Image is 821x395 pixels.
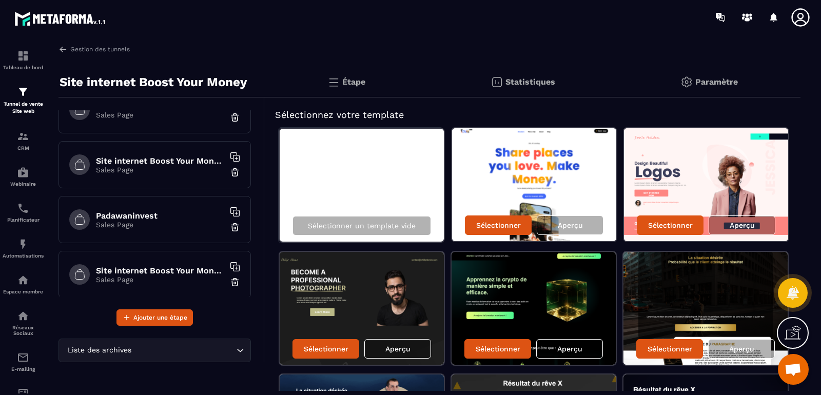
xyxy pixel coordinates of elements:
img: automations [17,274,29,286]
p: CRM [3,145,44,151]
a: schedulerschedulerPlanificateur [3,194,44,230]
p: Automatisations [3,253,44,259]
p: Sélectionner [648,345,692,353]
img: bars.0d591741.svg [327,76,340,88]
a: formationformationTableau de bord [3,42,44,78]
h5: Sélectionnez votre template [275,108,790,122]
p: Statistiques [505,77,555,87]
p: Espace membre [3,289,44,294]
img: trash [230,277,240,287]
div: Open chat [778,354,809,385]
img: formation [17,50,29,62]
h6: Padawaninvest [96,211,224,221]
a: automationsautomationsEspace membre [3,266,44,302]
p: Aperçu [729,345,754,353]
img: social-network [17,310,29,322]
p: Aperçu [557,345,582,353]
p: Tunnel de vente Site web [3,101,44,115]
p: Sales Page [96,166,224,174]
p: Aperçu [558,221,583,229]
span: Ajouter une étape [133,312,187,323]
h6: Site internet Boost Your Money 1507 [96,156,224,166]
a: emailemailE-mailing [3,344,44,380]
img: email [17,351,29,364]
button: Ajouter une étape [116,309,193,326]
img: image [280,252,444,365]
img: image [452,128,616,241]
a: automationsautomationsWebinaire [3,159,44,194]
p: E-mailing [3,366,44,372]
p: Paramètre [695,77,738,87]
img: trash [230,112,240,123]
p: Aperçu [730,221,755,229]
img: image [452,252,616,365]
p: Sélectionner [476,221,521,229]
p: Sales Page [96,111,224,119]
img: arrow [58,45,68,54]
a: automationsautomationsAutomatisations [3,230,44,266]
img: formation [17,130,29,143]
img: image [623,252,788,365]
p: Site internet Boost Your Money [60,72,247,92]
img: trash [230,167,240,177]
p: Sales Page [96,275,224,284]
p: Réseaux Sociaux [3,325,44,336]
h6: Site internet Boost Your Money 2707 [96,266,224,275]
p: Sélectionner [648,221,693,229]
img: trash [230,222,240,232]
a: Gestion des tunnels [58,45,130,54]
p: Webinaire [3,181,44,187]
img: scheduler [17,202,29,214]
input: Search for option [133,345,234,356]
a: formationformationTunnel de vente Site web [3,78,44,123]
p: Aperçu [385,345,411,353]
img: image [624,128,788,241]
img: automations [17,166,29,179]
img: stats.20deebd0.svg [491,76,503,88]
span: Liste des archives [65,345,133,356]
p: Sélectionner [304,345,348,353]
p: Étape [342,77,365,87]
p: Sales Page [96,221,224,229]
img: setting-gr.5f69749f.svg [680,76,693,88]
p: Sélectionner [476,345,520,353]
a: formationformationCRM [3,123,44,159]
img: formation [17,86,29,98]
img: automations [17,238,29,250]
p: Tableau de bord [3,65,44,70]
p: Sélectionner un template vide [308,222,416,230]
div: Search for option [58,339,251,362]
a: social-networksocial-networkRéseaux Sociaux [3,302,44,344]
img: logo [14,9,107,28]
p: Planificateur [3,217,44,223]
